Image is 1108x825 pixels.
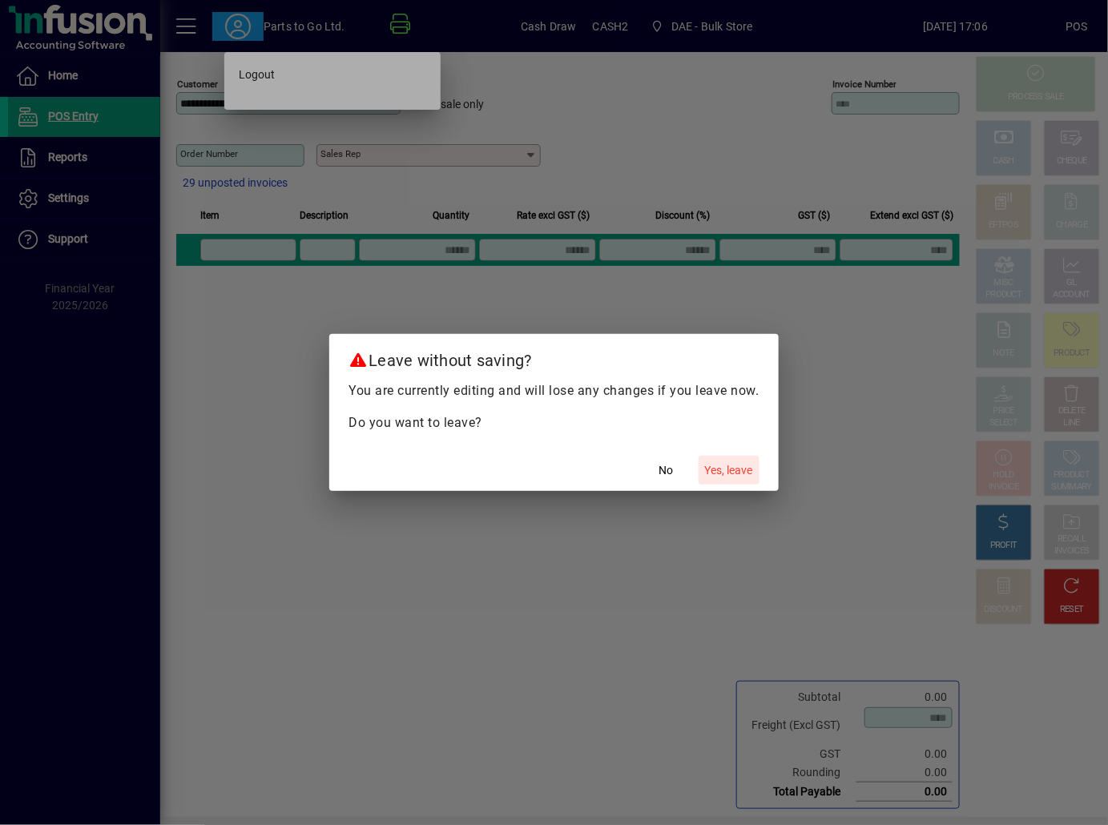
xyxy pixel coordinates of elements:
[705,462,753,479] span: Yes, leave
[699,456,759,485] button: Yes, leave
[641,456,692,485] button: No
[349,413,759,433] p: Do you want to leave?
[329,334,779,380] h2: Leave without saving?
[349,381,759,400] p: You are currently editing and will lose any changes if you leave now.
[659,462,674,479] span: No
